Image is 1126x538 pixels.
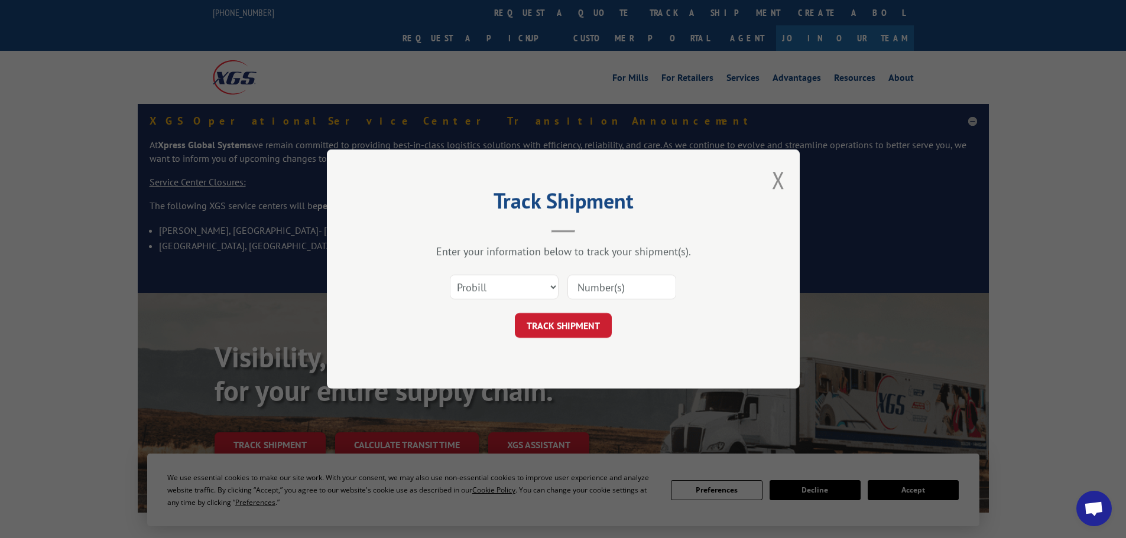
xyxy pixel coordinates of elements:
div: Enter your information below to track your shipment(s). [386,244,741,258]
input: Number(s) [567,275,676,299]
h2: Track Shipment [386,193,741,215]
button: Close modal [772,164,785,195]
a: Open chat [1076,491,1112,526]
button: TRACK SHIPMENT [515,313,612,338]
